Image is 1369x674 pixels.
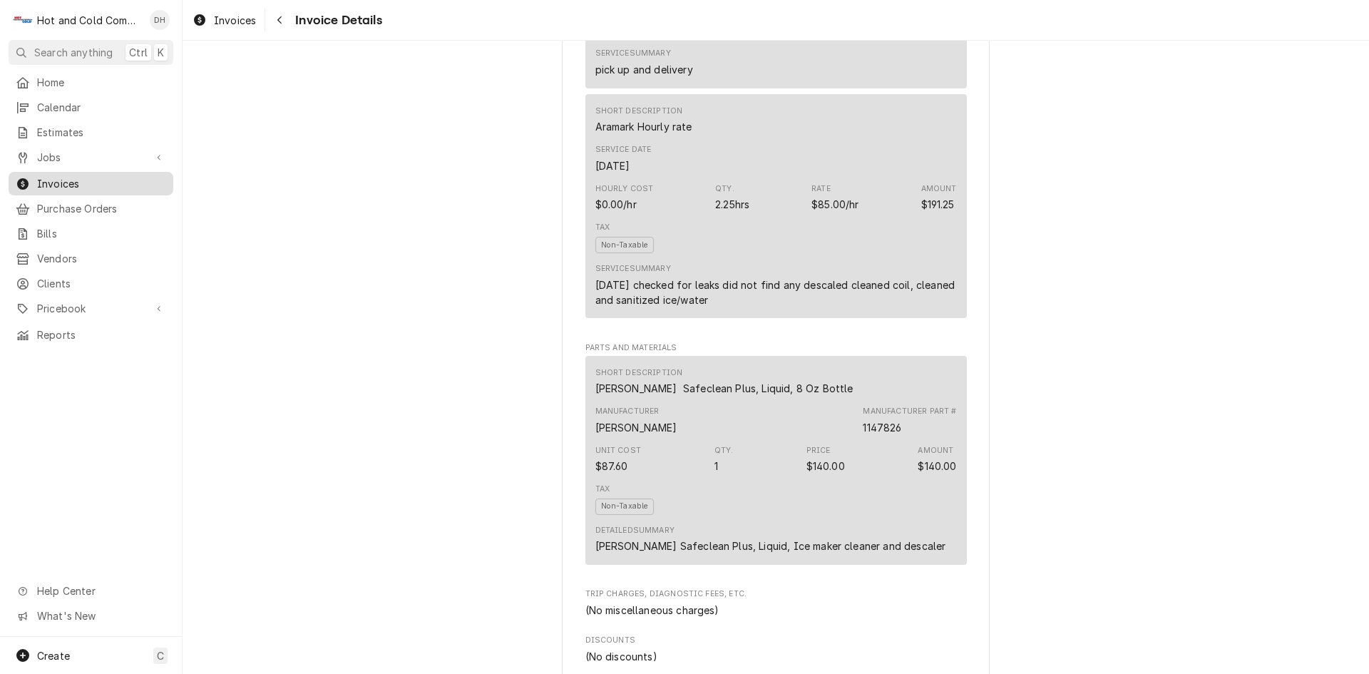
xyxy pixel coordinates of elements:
[13,10,33,30] div: H
[595,158,630,173] div: Service Date
[715,183,749,212] div: Quantity
[9,172,173,195] a: Invoices
[37,251,166,266] span: Vendors
[595,106,683,117] div: Short Description
[595,484,610,495] div: Tax
[595,48,671,59] div: Service Summary
[9,247,173,270] a: Vendors
[806,459,845,474] div: Price
[150,10,170,30] div: DH
[863,406,956,434] div: Part Number
[9,40,173,65] button: Search anythingCtrlK
[595,183,654,212] div: Cost
[9,71,173,94] a: Home
[595,144,652,173] div: Service Date
[214,13,256,28] span: Invoices
[37,301,145,316] span: Pricebook
[9,96,173,119] a: Calendar
[9,579,173,603] a: Go to Help Center
[806,445,845,474] div: Price
[715,197,749,212] div: Quantity
[714,459,718,474] div: Quantity
[595,538,946,553] div: [PERSON_NAME] Safeclean Plus, Liquid, Ice maker cleaner and descaler
[37,125,166,140] span: Estimates
[37,13,142,28] div: Hot and Cold Commercial Kitchens, Inc.
[9,604,173,628] a: Go to What's New
[595,406,660,417] div: Manufacturer
[585,94,967,318] div: Line Item
[585,588,967,600] span: Trip Charges, Diagnostic Fees, etc.
[9,272,173,295] a: Clients
[715,183,734,195] div: Qty.
[585,603,967,618] div: Trip Charges, Diagnostic Fees, etc. List
[811,183,831,195] div: Rate
[811,183,858,212] div: Price
[9,323,173,347] a: Reports
[9,222,173,245] a: Bills
[595,277,957,307] div: [DATE] checked for leaks did not find any descaled cleaned coil, cleaned and sanitized ice/water
[595,263,671,275] div: Service Summary
[585,635,967,663] div: Discounts
[595,106,692,134] div: Short Description
[595,367,683,379] div: Short Description
[37,276,166,291] span: Clients
[595,237,655,253] span: Non-Taxable
[595,367,853,396] div: Short Description
[595,62,693,77] div: pick up and delivery
[585,342,967,354] span: Parts and Materials
[157,648,164,663] span: C
[595,381,853,396] div: Short Description
[595,499,655,515] span: Non-Taxable
[268,9,291,31] button: Navigate back
[34,45,113,60] span: Search anything
[158,45,164,60] span: K
[37,201,166,216] span: Purchase Orders
[714,445,734,474] div: Quantity
[595,222,610,233] div: Tax
[187,9,262,32] a: Invoices
[129,45,148,60] span: Ctrl
[595,459,628,474] div: Cost
[595,119,692,134] div: Short Description
[921,183,957,212] div: Amount
[291,11,381,30] span: Invoice Details
[37,650,70,662] span: Create
[37,583,165,598] span: Help Center
[585,635,967,646] span: Discounts
[595,197,637,212] div: Cost
[585,356,967,565] div: Line Item
[37,327,166,342] span: Reports
[918,445,956,474] div: Amount
[37,226,166,241] span: Bills
[585,356,967,571] div: Parts and Materials List
[595,144,652,155] div: Service Date
[585,649,967,664] div: Discounts List
[806,445,831,456] div: Price
[37,150,145,165] span: Jobs
[595,420,677,435] div: Manufacturer
[918,445,953,456] div: Amount
[9,297,173,320] a: Go to Pricebook
[595,406,677,434] div: Manufacturer
[37,176,166,191] span: Invoices
[921,183,957,195] div: Amount
[585,342,967,571] div: Parts and Materials
[13,10,33,30] div: Hot and Cold Commercial Kitchens, Inc.'s Avatar
[37,608,165,623] span: What's New
[714,445,734,456] div: Qty.
[37,75,166,90] span: Home
[595,525,675,536] div: Detailed Summary
[37,100,166,115] span: Calendar
[921,197,955,212] div: Amount
[595,445,641,474] div: Cost
[585,588,967,617] div: Trip Charges, Diagnostic Fees, etc.
[9,197,173,220] a: Purchase Orders
[863,406,956,417] div: Manufacturer Part #
[9,121,173,144] a: Estimates
[595,445,641,456] div: Unit Cost
[595,183,654,195] div: Hourly Cost
[150,10,170,30] div: Daryl Harris's Avatar
[811,197,858,212] div: Price
[918,459,956,474] div: Amount
[863,420,901,435] div: Part Number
